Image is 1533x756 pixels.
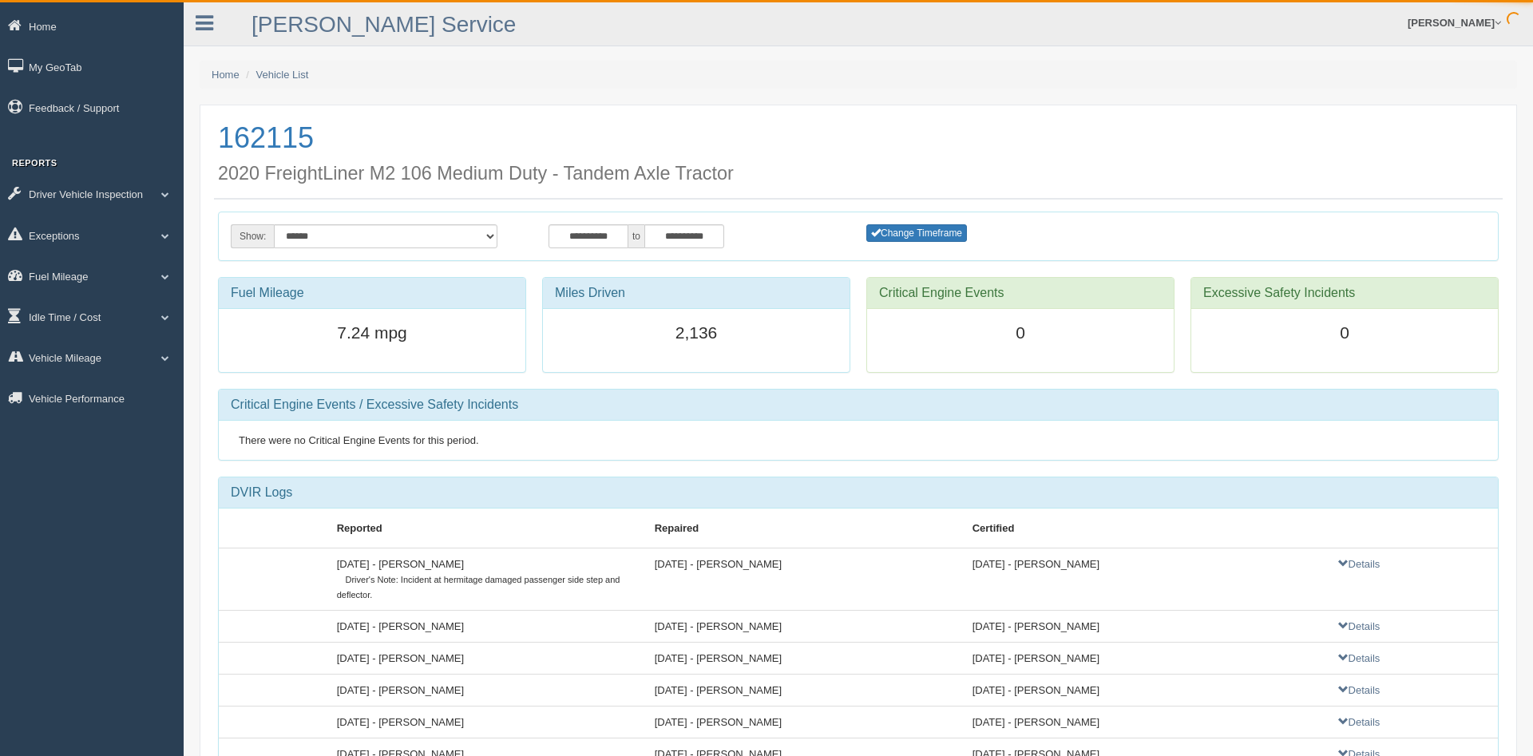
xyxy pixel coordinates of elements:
[219,309,525,356] div: 7.24 mpg
[628,224,644,248] span: to
[218,163,734,184] small: 2020 FreightLiner M2 106 Medium Duty - Tandem Axle Tractor
[256,69,309,81] a: Vehicle List
[337,575,620,600] span: Driver's Note: Incident at hermitage damaged passenger side step and deflector.
[329,619,647,634] div: [DATE] - [PERSON_NAME]
[1203,286,1486,300] h3: Excessive Safety Incidents
[329,556,647,602] div: [DATE] - [PERSON_NAME]
[231,398,1486,412] h3: Critical Engine Events / Excessive Safety Incidents
[965,651,1282,666] div: [DATE] - [PERSON_NAME]
[1338,716,1380,728] a: Details
[866,224,967,242] button: Change Timeframe
[972,522,1015,534] strong: Certified
[231,286,513,300] h3: Fuel Mileage
[555,286,838,300] h3: Miles Driven
[965,619,1282,634] div: [DATE] - [PERSON_NAME]
[1338,684,1380,696] a: Details
[543,309,850,356] div: 2,136
[252,12,516,37] a: [PERSON_NAME] Service
[218,122,1499,185] h1: 162115
[655,522,699,534] strong: Repaired
[329,651,647,666] div: [DATE] - [PERSON_NAME]
[1338,620,1380,632] a: Details
[329,683,647,698] div: [DATE] - [PERSON_NAME]
[965,683,1282,698] div: [DATE] - [PERSON_NAME]
[1338,652,1380,664] a: Details
[231,433,1486,448] div: There were no Critical Engine Events for this period.
[879,286,1162,300] h3: Critical Engine Events
[647,714,965,730] div: [DATE] - [PERSON_NAME]
[329,714,647,730] div: [DATE] - [PERSON_NAME]
[337,522,382,534] strong: Reported
[212,69,240,81] a: Home
[647,651,965,666] div: [DATE] - [PERSON_NAME]
[647,556,965,572] div: [DATE] - [PERSON_NAME]
[231,224,274,248] span: Show:
[647,683,965,698] div: [DATE] - [PERSON_NAME]
[1191,309,1498,356] div: 0
[965,714,1282,730] div: [DATE] - [PERSON_NAME]
[231,485,1486,500] h3: DVIR Logs
[647,619,965,634] div: [DATE] - [PERSON_NAME]
[1338,558,1380,570] a: Details
[867,309,1174,356] div: 0
[965,556,1282,572] div: [DATE] - [PERSON_NAME]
